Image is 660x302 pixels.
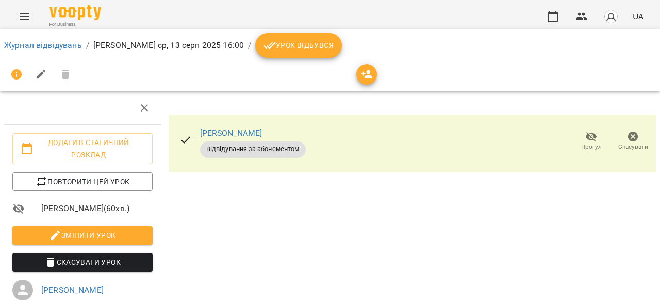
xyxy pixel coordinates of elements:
li: / [86,39,89,52]
a: [PERSON_NAME] [41,285,104,295]
button: Урок відбувся [255,33,342,58]
a: [PERSON_NAME] [200,128,262,138]
button: Прогул [570,127,612,156]
button: Скасувати Урок [12,253,153,272]
span: UA [633,11,643,22]
span: Скасувати [618,142,648,151]
li: / [248,39,251,52]
button: Змінити урок [12,226,153,245]
button: UA [629,7,648,26]
button: Повторити цей урок [12,172,153,191]
button: Скасувати [612,127,654,156]
span: Прогул [581,142,602,151]
span: Скасувати Урок [21,256,144,268]
span: [PERSON_NAME] ( 60 хв. ) [41,202,153,215]
img: avatar_s.png [604,9,618,24]
button: Додати в статичний розклад [12,133,153,164]
span: For Business [49,21,101,28]
span: Змінити урок [21,229,144,242]
button: Menu [12,4,37,29]
span: Урок відбувся [263,39,334,52]
p: [PERSON_NAME] ср, 13 серп 2025 16:00 [93,39,244,52]
span: Додати в статичний розклад [21,136,144,161]
img: Voopty Logo [49,5,101,20]
a: Журнал відвідувань [4,40,82,50]
nav: breadcrumb [4,33,656,58]
span: Повторити цей урок [21,176,144,188]
span: Відвідування за абонементом [200,145,306,154]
